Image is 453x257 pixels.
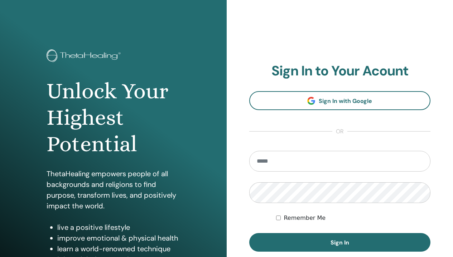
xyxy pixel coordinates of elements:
button: Sign In [249,233,431,252]
span: Sign In [331,239,349,246]
li: live a positive lifestyle [57,222,180,233]
h1: Unlock Your Highest Potential [47,78,180,158]
label: Remember Me [284,214,326,222]
p: ThetaHealing empowers people of all backgrounds and religions to find purpose, transform lives, a... [47,168,180,211]
span: Sign In with Google [319,97,372,105]
div: Keep me authenticated indefinitely or until I manually logout [276,214,430,222]
span: or [332,127,347,136]
li: learn a world-renowned technique [57,243,180,254]
li: improve emotional & physical health [57,233,180,243]
a: Sign In with Google [249,91,431,110]
h2: Sign In to Your Acount [249,63,431,79]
